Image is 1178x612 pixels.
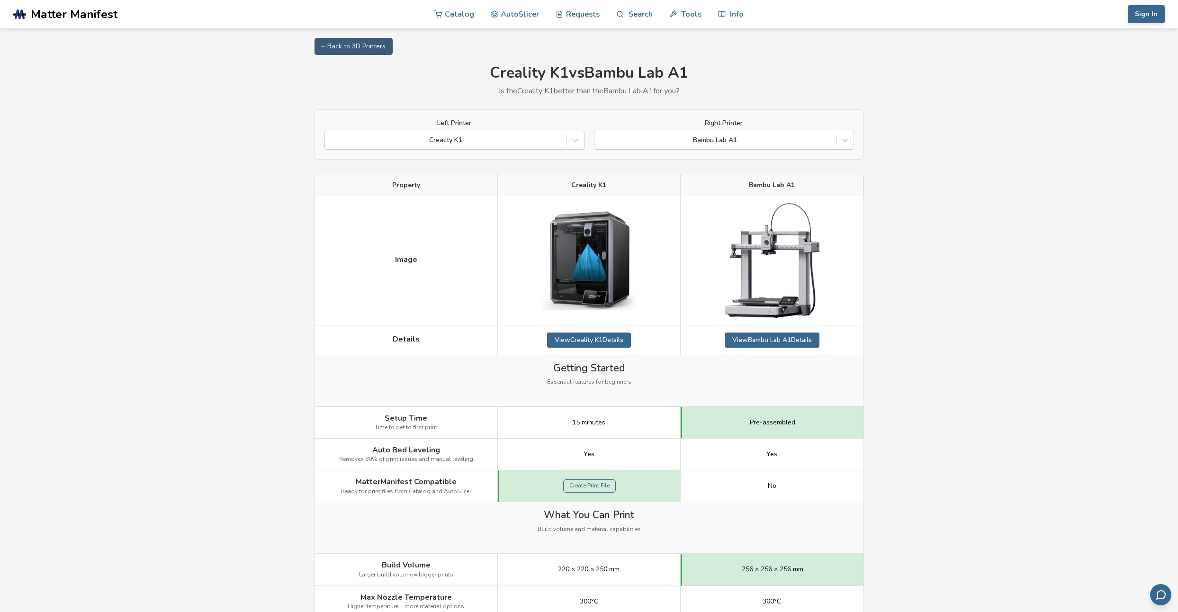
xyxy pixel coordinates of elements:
h1: Creality K1 vs Bambu Lab A1 [315,64,864,82]
span: No [768,482,776,490]
input: Creality K1 [330,136,332,144]
a: ViewCreality K1Details [547,333,631,348]
button: Sign In [1128,5,1165,23]
span: Property [392,181,420,189]
span: Yes [766,450,777,458]
a: ← Back to 3D Printers [315,38,393,55]
img: Creality K1 [541,211,636,310]
span: What You Can Print [544,509,634,521]
span: Creality K1 [571,181,606,189]
span: Yes [584,450,594,458]
span: 300°C [763,598,781,605]
span: 220 × 220 × 250 mm [558,566,620,573]
span: Setup Time [385,414,427,423]
span: 256 × 256 × 256 mm [742,566,803,573]
input: Bambu Lab A1 [599,136,601,144]
span: Pre-assembled [750,419,795,426]
span: Details [393,335,420,343]
label: Right Printer [594,119,854,127]
label: Left Printer [324,119,585,127]
span: Matter Manifest [31,8,117,21]
span: 15 minutes [572,419,605,426]
p: Is the Creality K1 better than the Bambu Lab A1 for you? [315,87,864,95]
span: Larger build volume = bigger prints [359,572,453,578]
span: Max Nozzle Temperature [360,593,452,602]
span: Build volume and material capabilities [538,526,641,533]
span: Ready for print files from Catalog and AutoSlicer [341,488,471,495]
span: Getting Started [553,362,625,374]
span: Time to get to first print [375,424,437,431]
span: MatterManifest Compatible [356,477,457,486]
span: Auto Bed Leveling [372,446,440,454]
img: Bambu Lab A1 [725,203,819,317]
a: Create Print File [563,479,616,493]
span: Higher temperature = more material options [348,603,464,610]
span: 300°C [580,598,598,605]
span: Image [395,255,417,264]
button: Send feedback via email [1150,584,1171,605]
span: Build Volume [382,561,431,569]
span: Removes 80% of print issues and manual leveling [339,456,473,463]
span: Essential features for beginners [547,379,631,386]
span: Bambu Lab A1 [749,181,795,189]
a: ViewBambu Lab A1Details [725,333,819,348]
